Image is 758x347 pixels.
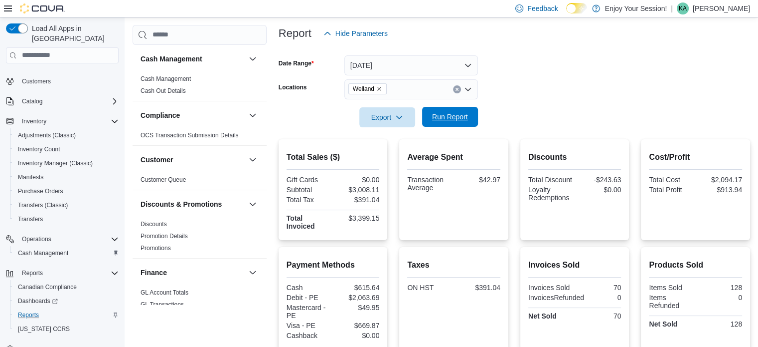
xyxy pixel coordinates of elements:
[22,235,51,243] span: Operations
[577,312,621,320] div: 70
[14,185,67,197] a: Purchase Orders
[353,84,374,94] span: Welland
[18,267,119,279] span: Reports
[528,176,573,184] div: Total Discount
[456,176,500,184] div: $42.97
[10,170,123,184] button: Manifests
[141,155,245,165] button: Customer
[528,284,573,292] div: Invoices Sold
[344,55,478,75] button: [DATE]
[566,3,587,13] input: Dark Mode
[141,221,167,228] a: Discounts
[14,157,97,169] a: Inventory Manager (Classic)
[141,132,239,139] a: OCS Transaction Submission Details
[693,2,750,14] p: [PERSON_NAME]
[422,107,478,127] button: Run Report
[141,54,245,64] button: Cash Management
[287,259,380,271] h2: Payment Methods
[528,312,557,320] strong: Net Sold
[10,294,123,308] a: Dashboards
[14,295,62,307] a: Dashboards
[141,199,222,209] h3: Discounts & Promotions
[287,151,380,163] h2: Total Sales ($)
[407,284,452,292] div: ON HST
[247,267,259,279] button: Finance
[141,87,186,94] a: Cash Out Details
[528,186,573,202] div: Loyalty Redemptions
[14,323,119,335] span: Washington CCRS
[279,83,307,91] label: Locations
[141,199,245,209] button: Discounts & Promotions
[18,311,39,319] span: Reports
[18,95,46,107] button: Catalog
[335,186,379,194] div: $3,008.11
[376,86,382,92] button: Remove Welland from selection in this group
[18,145,60,153] span: Inventory Count
[527,3,558,13] span: Feedback
[287,304,331,320] div: Mastercard - PE
[18,75,55,87] a: Customers
[18,115,119,127] span: Inventory
[287,186,331,194] div: Subtotal
[10,322,123,336] button: [US_STATE] CCRS
[141,54,202,64] h3: Cash Management
[133,218,267,258] div: Discounts & Promotions
[287,214,315,230] strong: Total Invoiced
[141,110,245,120] button: Compliance
[133,287,267,315] div: Finance
[18,283,77,291] span: Canadian Compliance
[671,2,673,14] p: |
[407,176,452,192] div: Transaction Average
[2,74,123,88] button: Customers
[319,23,392,43] button: Hide Parameters
[247,154,259,166] button: Customer
[141,244,171,252] span: Promotions
[2,232,123,246] button: Operations
[133,129,267,145] div: Compliance
[2,94,123,108] button: Catalog
[18,95,119,107] span: Catalog
[18,173,43,181] span: Manifests
[14,143,64,155] a: Inventory Count
[141,301,184,308] a: GL Transactions
[14,129,80,141] a: Adjustments (Classic)
[141,301,184,309] span: GL Transactions
[141,289,188,297] span: GL Account Totals
[141,110,180,120] h3: Compliance
[14,171,47,183] a: Manifests
[10,308,123,322] button: Reports
[141,155,173,165] h3: Customer
[287,196,331,204] div: Total Tax
[14,199,72,211] a: Transfers (Classic)
[247,53,259,65] button: Cash Management
[10,212,123,226] button: Transfers
[698,320,742,328] div: 128
[141,232,188,240] span: Promotion Details
[677,2,689,14] div: Kim Alakas
[18,233,119,245] span: Operations
[287,322,331,330] div: Visa - PE
[359,107,415,127] button: Export
[20,3,65,13] img: Cova
[698,294,742,302] div: 0
[14,295,119,307] span: Dashboards
[14,281,81,293] a: Canadian Compliance
[141,176,186,183] a: Customer Queue
[14,323,74,335] a: [US_STATE] CCRS
[141,75,191,82] a: Cash Management
[18,187,63,195] span: Purchase Orders
[247,198,259,210] button: Discounts & Promotions
[18,201,68,209] span: Transfers (Classic)
[18,267,47,279] button: Reports
[14,213,47,225] a: Transfers
[18,215,43,223] span: Transfers
[335,284,379,292] div: $615.64
[577,186,621,194] div: $0.00
[14,143,119,155] span: Inventory Count
[456,284,500,292] div: $391.04
[22,117,46,125] span: Inventory
[698,186,742,194] div: $913.94
[679,2,687,14] span: KA
[335,294,379,302] div: $2,063.69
